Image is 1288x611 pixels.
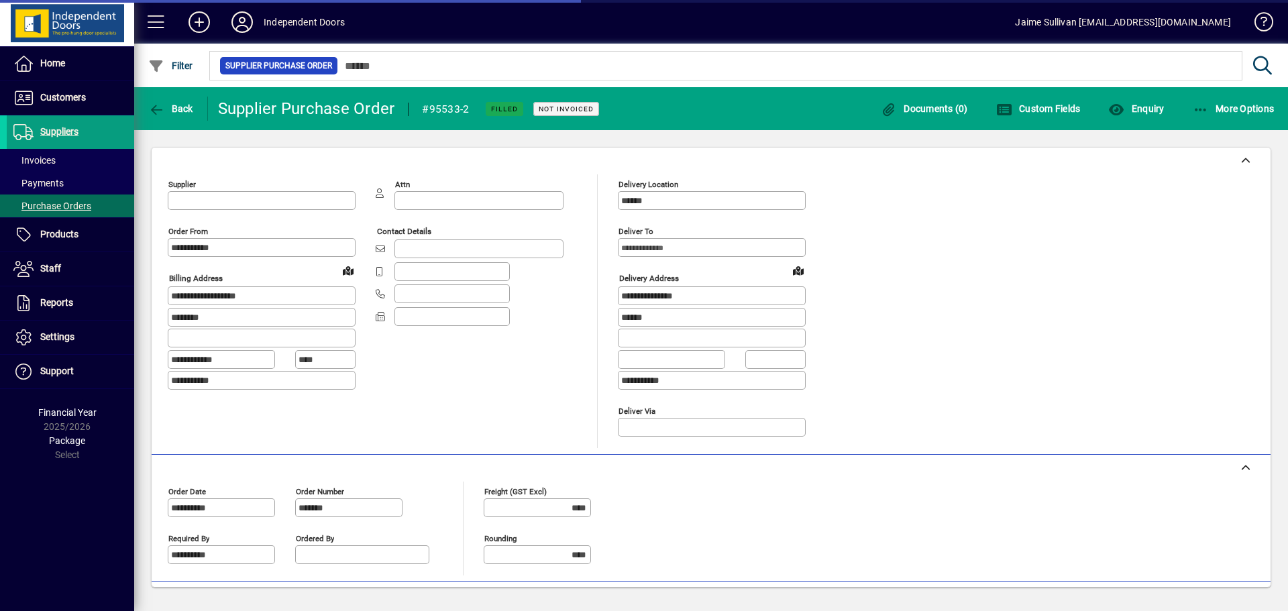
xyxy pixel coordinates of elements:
a: Home [7,47,134,80]
button: Custom Fields [993,97,1084,121]
a: View on map [337,260,359,281]
span: Customers [40,92,86,103]
span: Filled [491,105,518,113]
div: #95533-2 [422,99,469,120]
div: Jaime Sullivan [EMAIL_ADDRESS][DOMAIN_NAME] [1015,11,1231,33]
span: Package [49,435,85,446]
button: Profile [221,10,264,34]
div: Independent Doors [264,11,345,33]
a: Support [7,355,134,388]
button: Documents (0) [877,97,971,121]
span: Home [40,58,65,68]
span: Not Invoiced [539,105,594,113]
span: Suppliers [40,126,78,137]
mat-label: Order date [168,486,206,496]
a: Staff [7,252,134,286]
span: Staff [40,263,61,274]
a: Settings [7,321,134,354]
a: Payments [7,172,134,195]
span: More Options [1193,103,1275,114]
span: Support [40,366,74,376]
a: Reports [7,286,134,320]
span: Payments [13,178,64,188]
span: Supplier Purchase Order [225,59,332,72]
a: Products [7,218,134,252]
button: Filter [145,54,197,78]
a: Invoices [7,149,134,172]
span: Invoices [13,155,56,166]
mat-label: Rounding [484,533,517,543]
button: Add [178,10,221,34]
span: Financial Year [38,407,97,418]
mat-label: Freight (GST excl) [484,486,547,496]
mat-label: Required by [168,533,209,543]
a: View on map [788,260,809,281]
mat-label: Deliver via [619,406,655,415]
mat-label: Deliver To [619,227,653,236]
span: Enquiry [1108,103,1164,114]
button: More Options [1189,97,1278,121]
app-page-header-button: Back [134,97,208,121]
span: Products [40,229,78,239]
a: Knowledge Base [1244,3,1271,46]
mat-label: Attn [395,180,410,189]
mat-label: Ordered by [296,533,334,543]
mat-label: Delivery Location [619,180,678,189]
span: Settings [40,331,74,342]
a: Purchase Orders [7,195,134,217]
span: Custom Fields [996,103,1081,114]
span: Reports [40,297,73,308]
mat-label: Order number [296,486,344,496]
button: Back [145,97,197,121]
span: Documents (0) [881,103,968,114]
span: Back [148,103,193,114]
div: Supplier Purchase Order [218,98,395,119]
button: Enquiry [1105,97,1167,121]
span: Purchase Orders [13,201,91,211]
mat-label: Supplier [168,180,196,189]
a: Customers [7,81,134,115]
mat-label: Order from [168,227,208,236]
span: Filter [148,60,193,71]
